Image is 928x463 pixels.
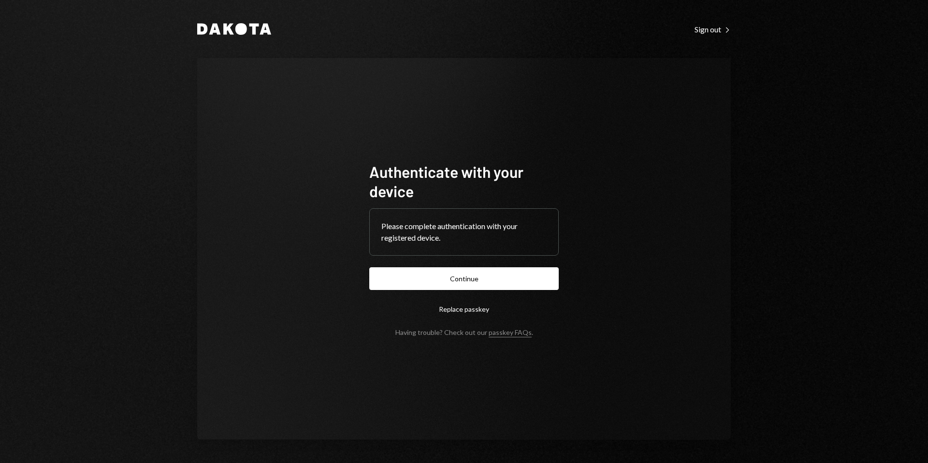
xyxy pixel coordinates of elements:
[369,267,559,290] button: Continue
[395,328,533,336] div: Having trouble? Check out our .
[695,25,731,34] div: Sign out
[695,24,731,34] a: Sign out
[369,298,559,320] button: Replace passkey
[489,328,532,337] a: passkey FAQs
[369,162,559,201] h1: Authenticate with your device
[381,220,547,244] div: Please complete authentication with your registered device.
